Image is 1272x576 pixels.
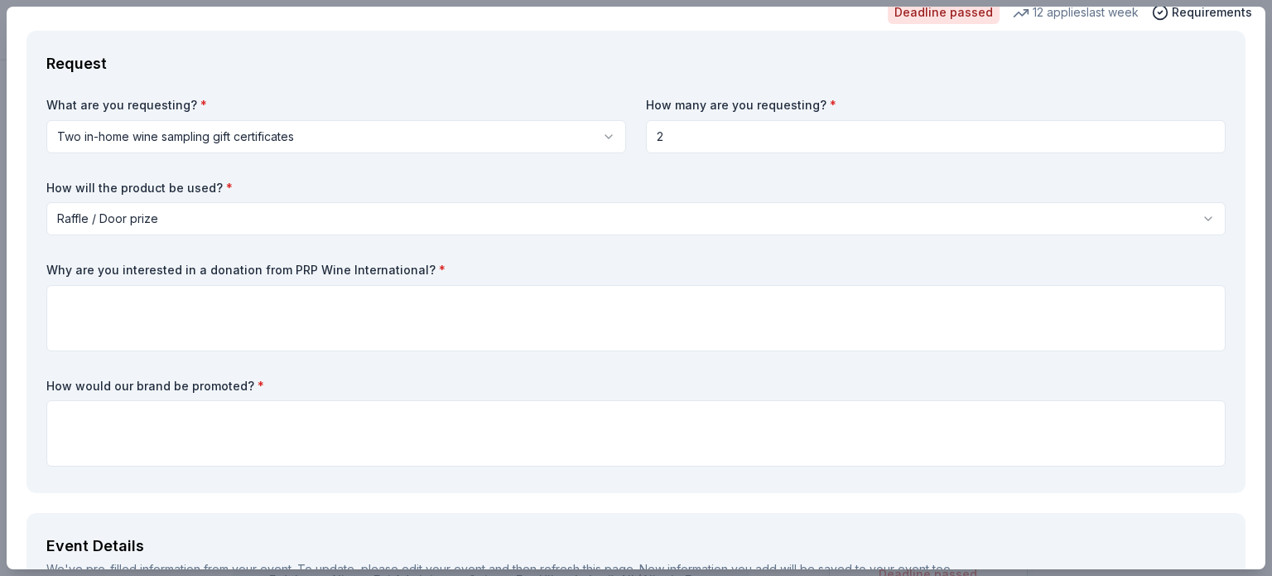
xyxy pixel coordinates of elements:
div: Request [46,51,1226,77]
label: How will the product be used? [46,180,1226,196]
span: Requirements [1172,2,1252,22]
div: Event Details [46,533,1226,559]
div: 12 applies last week [1013,2,1139,22]
div: Deadline passed [888,1,1000,24]
button: Requirements [1152,2,1252,22]
label: How many are you requesting? [646,97,1226,114]
label: How would our brand be promoted? [46,378,1226,394]
label: Why are you interested in a donation from PRP Wine International? [46,262,1226,278]
label: What are you requesting? [46,97,626,114]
